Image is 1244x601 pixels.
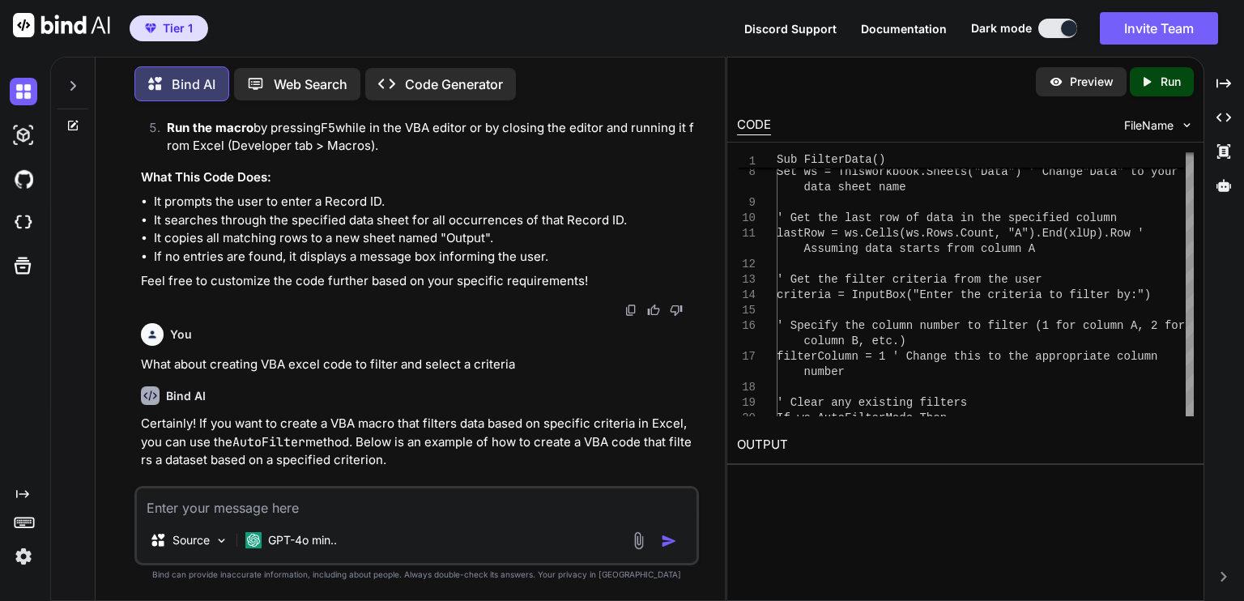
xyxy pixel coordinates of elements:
[804,365,845,378] span: number
[647,304,660,317] img: like
[777,350,1089,363] span: filterColumn = 1 ' Change this to the appropri
[13,13,110,37] img: Bind AI
[861,20,947,37] button: Documentation
[777,273,1042,286] span: ' Get the filter criteria from the user
[215,534,228,548] img: Pick Models
[737,211,756,226] div: 10
[737,395,756,411] div: 19
[141,415,696,470] p: Certainly! If you want to create a VBA macro that filters data based on specific criteria in Exce...
[737,411,756,426] div: 20
[744,20,837,37] button: Discord Support
[727,426,1204,464] h2: OUTPUT
[154,248,696,266] li: If no entries are found, it displays a message box informing the user.
[777,165,1083,178] span: Set ws = ThisWorkbook.Sheets("Data") ' Change
[737,288,756,303] div: 14
[737,318,756,334] div: 16
[737,303,756,318] div: 15
[141,483,696,501] h3: Example VBA Code to Filter Data
[737,349,756,364] div: 17
[154,229,696,248] li: It copies all matching rows to a new sheet named "Output".
[1090,319,1186,332] span: olumn A, 2 for
[737,226,756,241] div: 11
[737,257,756,272] div: 12
[130,15,208,41] button: premiumTier 1
[777,319,1089,332] span: ' Specify the column number to filter (1 for c
[1161,74,1181,90] p: Run
[10,543,37,570] img: settings
[737,116,771,135] div: CODE
[861,22,947,36] span: Documentation
[405,75,503,94] p: Code Generator
[154,193,696,211] li: It prompts the user to enter a Record ID.
[1090,211,1118,224] span: lumn
[1083,165,1178,178] span: "Data" to your
[737,272,756,288] div: 13
[10,121,37,149] img: darkAi-studio
[737,380,756,395] div: 18
[804,181,906,194] span: data sheet name
[777,153,885,166] span: Sub FilterData()
[1100,12,1218,45] button: Invite Team
[744,22,837,36] span: Discord Support
[1049,75,1063,89] img: preview
[777,227,1089,240] span: lastRow = ws.Cells(ws.Rows.Count, "A").End(xlU
[777,288,1089,301] span: criteria = InputBox("Enter the criteria to fil
[804,335,906,347] span: column B, etc.)
[1090,350,1158,363] span: ate column
[10,165,37,193] img: githubDark
[670,304,683,317] img: dislike
[154,119,696,156] li: by pressing while in the VBA editor or by closing the editor and running it from Excel (Developer...
[10,78,37,105] img: darkChat
[737,154,756,169] span: 1
[321,120,335,136] code: F5
[737,164,756,180] div: 8
[170,326,192,343] h6: You
[971,20,1032,36] span: Dark mode
[1070,74,1114,90] p: Preview
[145,23,156,33] img: premium
[268,532,337,548] p: GPT-4o min..
[232,434,305,450] code: AutoFilter
[777,396,967,409] span: ' Clear any existing filters
[737,195,756,211] div: 9
[804,242,1036,255] span: Assuming data starts from column A
[172,75,215,94] p: Bind AI
[134,569,699,581] p: Bind can provide inaccurate information, including about people. Always double-check its answers....
[1124,117,1174,134] span: FileName
[166,388,206,404] h6: Bind AI
[173,532,210,548] p: Source
[777,211,1089,224] span: ' Get the last row of data in the specified co
[1180,118,1194,132] img: chevron down
[167,120,253,135] strong: Run the macro
[10,209,37,237] img: cloudideIcon
[629,531,648,550] img: attachment
[141,356,696,374] p: What about creating VBA excel code to filter and select a criteria
[245,532,262,548] img: GPT-4o mini
[154,211,696,230] li: It searches through the specified data sheet for all occurrences of that Record ID.
[777,411,947,424] span: If ws.AutoFilterMode Then
[624,304,637,317] img: copy
[1090,227,1144,240] span: p).Row '
[141,168,696,187] h3: What This Code Does:
[274,75,347,94] p: Web Search
[141,272,696,291] p: Feel free to customize the code further based on your specific requirements!
[661,533,677,549] img: icon
[1090,288,1152,301] span: ter by:")
[163,20,193,36] span: Tier 1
